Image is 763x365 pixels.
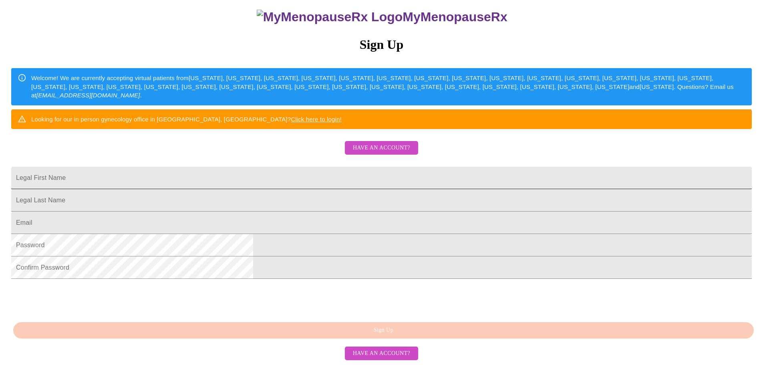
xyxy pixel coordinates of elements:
[11,283,133,314] iframe: reCAPTCHA
[345,141,418,155] button: Have an account?
[31,112,342,127] div: Looking for our in person gynecology office in [GEOGRAPHIC_DATA], [GEOGRAPHIC_DATA]?
[343,150,420,157] a: Have an account?
[343,349,420,356] a: Have an account?
[345,347,418,361] button: Have an account?
[31,71,745,103] div: Welcome! We are currently accepting virtual patients from [US_STATE], [US_STATE], [US_STATE], [US...
[353,143,410,153] span: Have an account?
[11,37,752,52] h3: Sign Up
[353,349,410,359] span: Have an account?
[291,116,342,123] a: Click here to login!
[36,92,140,99] em: [EMAIL_ADDRESS][DOMAIN_NAME]
[12,10,752,24] h3: MyMenopauseRx
[257,10,403,24] img: MyMenopauseRx Logo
